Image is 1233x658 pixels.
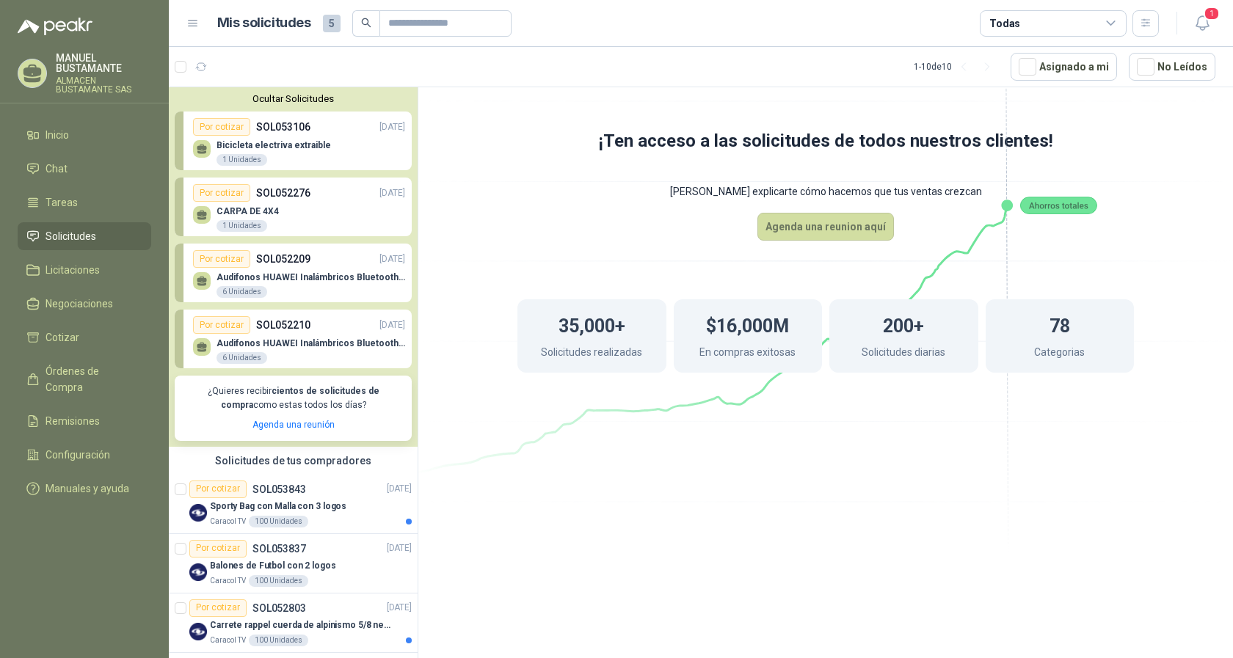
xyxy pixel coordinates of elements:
span: Licitaciones [46,262,100,278]
p: Audifonos HUAWEI Inalámbricos Bluetooth Deportivos Open Ear FreeArc [217,272,405,282]
a: Inicio [18,121,151,149]
p: ¿Quieres recibir como estas todos los días? [183,384,403,412]
a: Configuración [18,441,151,469]
h1: Mis solicitudes [217,12,311,34]
div: Por cotizar [193,316,250,334]
span: Remisiones [46,413,100,429]
img: Company Logo [189,623,207,640]
p: SOL052276 [256,185,310,201]
h1: 35,000+ [559,308,625,340]
div: Todas [989,15,1020,32]
p: CARPA DE 4X4 [217,206,279,216]
div: Ocultar SolicitudesPor cotizarSOL053106[DATE] Bicicleta electriva extraible1 UnidadesPor cotizarS... [169,87,418,447]
p: Solicitudes diarias [862,344,945,364]
div: 100 Unidades [249,575,308,587]
a: Por cotizarSOL052209[DATE] Audifonos HUAWEI Inalámbricos Bluetooth Deportivos Open Ear FreeArc6 U... [175,244,412,302]
p: Categorias [1034,344,1085,364]
a: Por cotizarSOL052803[DATE] Company LogoCarrete rappel cuerda de alpinismo 5/8 negra 16mmCaracol T... [169,593,418,653]
a: Agenda una reunión [252,420,335,430]
p: Carrete rappel cuerda de alpinismo 5/8 negra 16mm [210,618,393,632]
img: Logo peakr [18,18,92,35]
span: search [361,18,371,28]
p: Caracol TV [210,635,246,646]
button: Ocultar Solicitudes [175,93,412,104]
p: Caracol TV [210,516,246,527]
span: Configuración [46,447,110,463]
span: Manuales y ayuda [46,480,129,497]
a: Negociaciones [18,290,151,318]
p: Caracol TV [210,575,246,587]
div: 6 Unidades [217,352,267,364]
button: 1 [1189,10,1215,37]
p: SOL053106 [256,119,310,135]
p: [DATE] [379,252,405,266]
button: Asignado a mi [1011,53,1117,81]
p: SOL052209 [256,251,310,267]
p: SOL052803 [252,603,306,613]
p: [DATE] [387,601,412,615]
p: MANUEL BUSTAMANTE [56,53,151,73]
a: Manuales y ayuda [18,475,151,502]
p: SOL053843 [252,484,306,494]
a: Por cotizarSOL052276[DATE] CARPA DE 4X41 Unidades [175,178,412,236]
div: Por cotizar [189,540,247,558]
p: SOL052210 [256,317,310,333]
a: Chat [18,155,151,183]
p: En compras exitosas [699,344,796,364]
div: Por cotizar [189,480,247,498]
button: No Leídos [1129,53,1215,81]
div: 1 Unidades [217,220,267,232]
a: Tareas [18,189,151,216]
span: Negociaciones [46,296,113,312]
p: ALMACEN BUSTAMANTE SAS [56,76,151,94]
span: Chat [46,161,68,177]
a: Remisiones [18,407,151,435]
a: Por cotizarSOL053837[DATE] Company LogoBalones de Futbol con 2 logosCaracol TV100 Unidades [169,534,418,593]
p: SOL053837 [252,544,306,554]
button: Agenda una reunion aquí [757,213,894,241]
span: Órdenes de Compra [46,363,137,395]
p: [DATE] [387,482,412,496]
p: Audifonos HUAWEI Inalámbricos Bluetooth In Ear Deportivos Freebuds 6i Cancelación de Ruido [217,338,405,348]
span: 1 [1204,7,1220,21]
b: cientos de solicitudes de compra [221,386,379,410]
p: Solicitudes realizadas [541,344,642,364]
a: Órdenes de Compra [18,357,151,401]
a: Por cotizarSOL052210[DATE] Audifonos HUAWEI Inalámbricos Bluetooth In Ear Deportivos Freebuds 6i ... [175,310,412,368]
h1: 78 [1050,308,1070,340]
div: Por cotizar [193,118,250,136]
a: Cotizar [18,323,151,351]
div: Por cotizar [193,250,250,268]
div: 100 Unidades [249,635,308,646]
a: Solicitudes [18,222,151,250]
span: Tareas [46,194,78,211]
p: [DATE] [379,120,405,134]
p: Sporty Bag con Malla con 3 logos [210,500,346,513]
span: Solicitudes [46,228,96,244]
p: Bicicleta electriva extraible [217,140,331,150]
span: Cotizar [46,329,79,346]
a: Licitaciones [18,256,151,284]
div: 6 Unidades [217,286,267,298]
div: Por cotizar [193,184,250,202]
p: [DATE] [379,318,405,332]
span: 5 [323,15,341,32]
span: Inicio [46,127,69,143]
h1: 200+ [883,308,924,340]
h1: $16,000M [706,308,789,340]
p: Balones de Futbol con 2 logos [210,559,336,573]
div: 1 Unidades [217,154,267,166]
div: Solicitudes de tus compradores [169,447,418,475]
img: Company Logo [189,563,207,581]
p: [DATE] [387,541,412,555]
img: Company Logo [189,504,207,522]
div: 1 - 10 de 10 [914,55,999,78]
a: Por cotizarSOL053106[DATE] Bicicleta electriva extraible1 Unidades [175,112,412,170]
div: 100 Unidades [249,516,308,527]
p: [DATE] [379,186,405,200]
div: Por cotizar [189,599,247,617]
a: Por cotizarSOL053843[DATE] Company LogoSporty Bag con Malla con 3 logosCaracol TV100 Unidades [169,475,418,534]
